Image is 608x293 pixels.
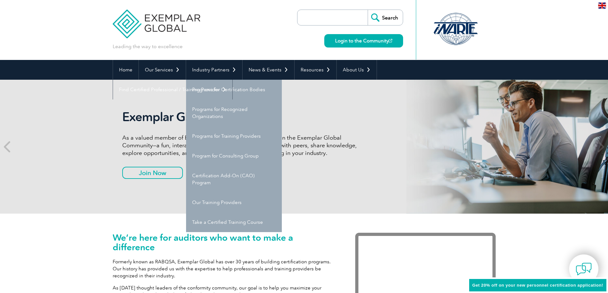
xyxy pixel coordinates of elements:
a: Home [113,60,139,80]
input: Search [368,10,403,25]
a: Certification Add-On (CAO) Program [186,166,282,193]
a: Program for Consulting Group [186,146,282,166]
h1: We’re here for auditors who want to make a difference [113,233,336,252]
span: Get 20% off on your new personnel certification application! [472,283,603,288]
p: Formerly known as RABQSA, Exemplar Global has over 30 years of building certification programs. O... [113,258,336,279]
img: open_square.png [389,39,392,42]
img: contact-chat.png [576,261,592,277]
p: Leading the way to excellence [113,43,183,50]
a: Login to the Community [324,34,403,48]
a: Our Training Providers [186,193,282,212]
a: Take a Certified Training Course [186,212,282,232]
p: As a valued member of Exemplar Global, we invite you to join the Exemplar Global Community—a fun,... [122,134,362,157]
a: Resources [295,60,336,80]
a: Find Certified Professional / Training Provider [113,80,232,99]
h2: Exemplar Global Community [122,110,362,124]
img: en [598,3,606,9]
a: Programs for Recognized Organizations [186,99,282,126]
a: Our Services [139,60,186,80]
a: Programs for Training Providers [186,126,282,146]
a: Programs for Certification Bodies [186,80,282,99]
a: Join Now [122,167,183,179]
a: About Us [337,60,377,80]
a: Industry Partners [186,60,242,80]
a: News & Events [243,60,294,80]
